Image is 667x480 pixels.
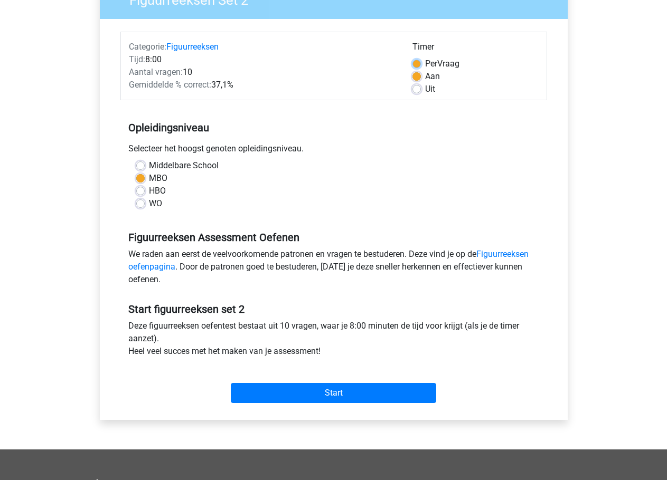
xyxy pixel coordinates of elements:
label: Vraag [425,57,459,70]
label: WO [149,197,162,210]
span: Tijd: [129,54,145,64]
input: Start [231,383,436,403]
h5: Figuurreeksen Assessment Oefenen [128,231,539,244]
h5: Start figuurreeksen set 2 [128,303,539,315]
label: Aan [425,70,440,83]
div: 10 [121,66,405,79]
div: Deze figuurreeksen oefentest bestaat uit 10 vragen, waar je 8:00 minuten de tijd voor krijgt (als... [120,320,547,362]
span: Per [425,59,437,69]
div: 37,1% [121,79,405,91]
label: HBO [149,185,166,197]
div: Selecteer het hoogst genoten opleidingsniveau. [120,142,547,159]
div: Timer [412,41,539,57]
span: Categorie: [129,42,166,52]
label: MBO [149,172,167,185]
div: We raden aan eerst de veelvoorkomende patronen en vragen te bestuderen. Deze vind je op de . Door... [120,248,547,290]
div: 8:00 [121,53,405,66]
span: Gemiddelde % correct: [129,80,211,90]
span: Aantal vragen: [129,67,183,77]
label: Middelbare School [149,159,219,172]
label: Uit [425,83,435,95]
h5: Opleidingsniveau [128,117,539,138]
a: Figuurreeksen [166,42,219,52]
